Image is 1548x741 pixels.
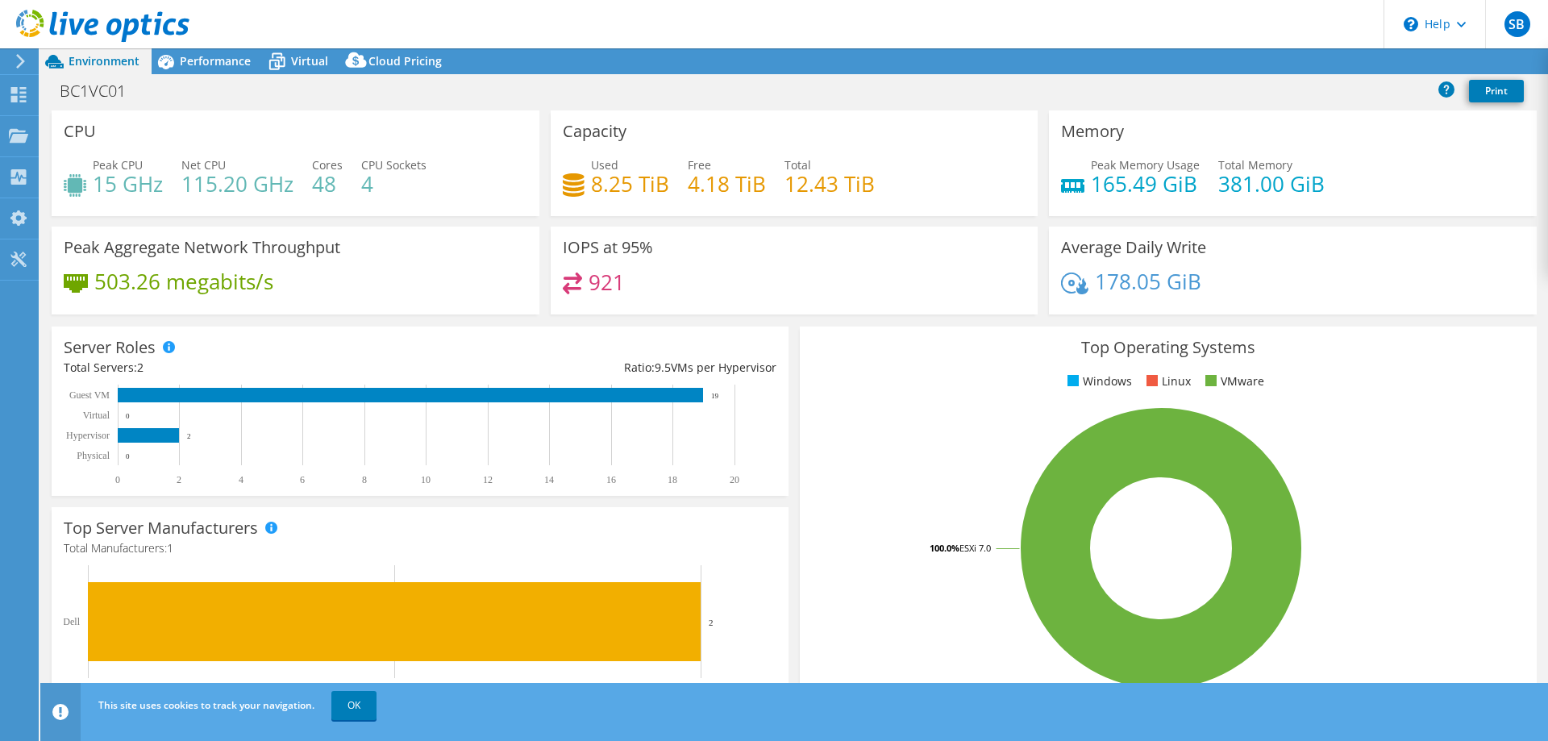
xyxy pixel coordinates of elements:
[64,239,340,256] h3: Peak Aggregate Network Throughput
[331,691,377,720] a: OK
[1095,273,1201,290] h4: 178.05 GiB
[930,542,959,554] tspan: 100.0%
[300,474,305,485] text: 6
[591,175,669,193] h4: 8.25 TiB
[1091,157,1200,173] span: Peak Memory Usage
[126,452,130,460] text: 0
[709,618,714,627] text: 2
[1061,123,1124,140] h3: Memory
[361,157,427,173] span: CPU Sockets
[368,53,442,69] span: Cloud Pricing
[1201,373,1264,390] li: VMware
[187,432,191,440] text: 2
[291,53,328,69] span: Virtual
[137,360,144,375] span: 2
[1063,373,1132,390] li: Windows
[1404,17,1418,31] svg: \n
[668,474,677,485] text: 18
[1091,175,1200,193] h4: 165.49 GiB
[98,698,314,712] span: This site uses cookies to track your navigation.
[1504,11,1530,37] span: SB
[94,273,273,290] h4: 503.26 megabits/s
[959,542,991,554] tspan: ESXi 7.0
[64,539,776,557] h4: Total Manufacturers:
[93,157,143,173] span: Peak CPU
[688,175,766,193] h4: 4.18 TiB
[812,339,1525,356] h3: Top Operating Systems
[784,157,811,173] span: Total
[730,474,739,485] text: 20
[77,450,110,461] text: Physical
[167,540,173,556] span: 1
[64,123,96,140] h3: CPU
[563,123,626,140] h3: Capacity
[64,519,258,537] h3: Top Server Manufacturers
[1218,157,1292,173] span: Total Memory
[655,360,671,375] span: 9.5
[563,239,653,256] h3: IOPS at 95%
[591,157,618,173] span: Used
[362,474,367,485] text: 8
[239,474,243,485] text: 4
[177,474,181,485] text: 2
[711,392,719,400] text: 19
[421,474,431,485] text: 10
[420,359,776,377] div: Ratio: VMs per Hypervisor
[64,339,156,356] h3: Server Roles
[69,53,139,69] span: Environment
[126,412,130,420] text: 0
[115,474,120,485] text: 0
[361,175,427,193] h4: 4
[544,474,554,485] text: 14
[93,175,163,193] h4: 15 GHz
[483,474,493,485] text: 12
[69,389,110,401] text: Guest VM
[181,157,226,173] span: Net CPU
[606,474,616,485] text: 16
[784,175,875,193] h4: 12.43 TiB
[312,157,343,173] span: Cores
[66,430,110,441] text: Hypervisor
[63,616,80,627] text: Dell
[1142,373,1191,390] li: Linux
[64,359,420,377] div: Total Servers:
[181,175,293,193] h4: 115.20 GHz
[1061,239,1206,256] h3: Average Daily Write
[52,82,151,100] h1: BC1VC01
[1218,175,1325,193] h4: 381.00 GiB
[1469,80,1524,102] a: Print
[180,53,251,69] span: Performance
[589,273,625,291] h4: 921
[83,410,110,421] text: Virtual
[312,175,343,193] h4: 48
[688,157,711,173] span: Free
